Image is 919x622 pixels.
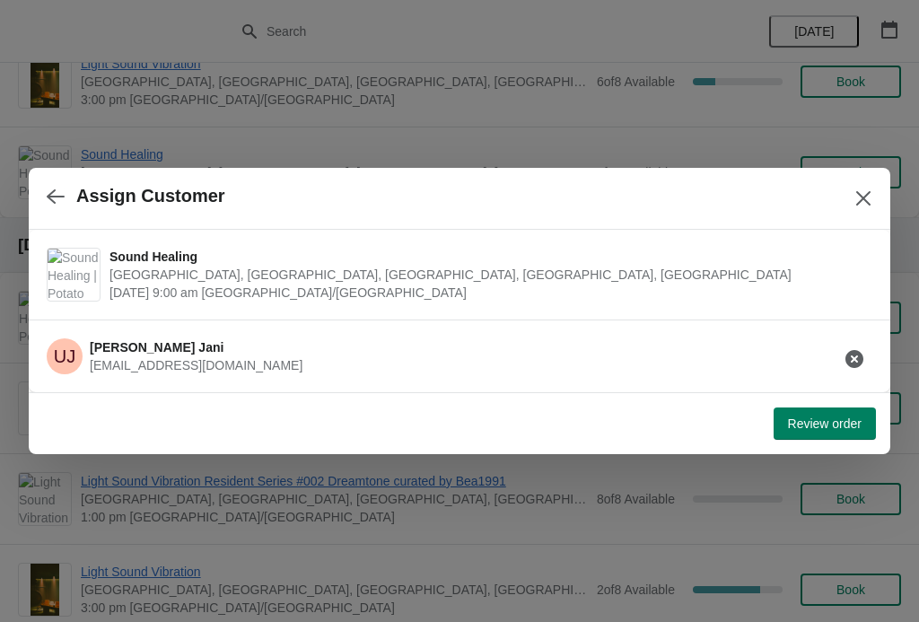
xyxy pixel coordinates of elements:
h2: Assign Customer [76,186,225,206]
text: UJ [54,346,75,366]
span: Sound Healing [109,248,863,266]
span: [PERSON_NAME] Jani [90,340,223,355]
span: [DATE] 9:00 am [GEOGRAPHIC_DATA]/[GEOGRAPHIC_DATA] [109,284,863,302]
span: Urvi [47,338,83,374]
button: Close [847,182,880,215]
button: Review order [774,407,876,440]
span: [EMAIL_ADDRESS][DOMAIN_NAME] [90,358,302,372]
span: [GEOGRAPHIC_DATA], [GEOGRAPHIC_DATA], [GEOGRAPHIC_DATA], [GEOGRAPHIC_DATA], [GEOGRAPHIC_DATA] [109,266,863,284]
img: Sound Healing | Potato Head Suites & Studios, Jalan Petitenget, Seminyak, Badung Regency, Bali, I... [48,249,100,301]
span: Review order [788,416,862,431]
